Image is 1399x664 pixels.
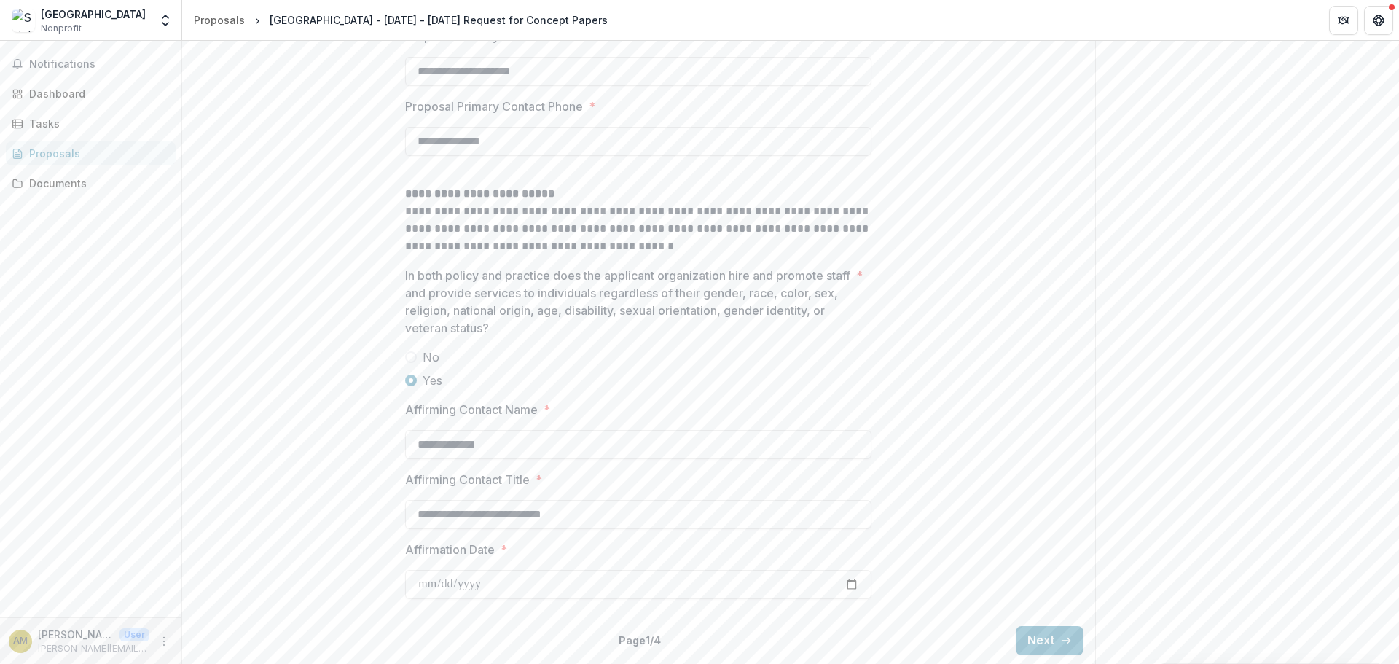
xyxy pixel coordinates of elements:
[41,7,146,22] div: [GEOGRAPHIC_DATA]
[29,146,164,161] div: Proposals
[38,627,114,642] p: [PERSON_NAME]
[188,9,614,31] nav: breadcrumb
[12,9,35,32] img: Saint Louis University
[405,98,583,115] p: Proposal Primary Contact Phone
[155,6,176,35] button: Open entity switcher
[619,633,661,648] p: Page 1 / 4
[1016,626,1083,655] button: Next
[405,541,495,558] p: Affirmation Date
[29,58,170,71] span: Notifications
[423,372,442,389] span: Yes
[29,116,164,131] div: Tasks
[405,471,530,488] p: Affirming Contact Title
[6,141,176,165] a: Proposals
[188,9,251,31] a: Proposals
[155,633,173,650] button: More
[1364,6,1393,35] button: Get Help
[6,82,176,106] a: Dashboard
[6,112,176,136] a: Tasks
[194,12,245,28] div: Proposals
[1329,6,1358,35] button: Partners
[423,348,439,366] span: No
[13,636,28,646] div: Andrea Miller
[38,642,149,655] p: [PERSON_NAME][EMAIL_ADDRESS][PERSON_NAME][DOMAIN_NAME]
[270,12,608,28] div: [GEOGRAPHIC_DATA] - [DATE] - [DATE] Request for Concept Papers
[29,176,164,191] div: Documents
[119,628,149,641] p: User
[6,52,176,76] button: Notifications
[405,401,538,418] p: Affirming Contact Name
[405,267,850,337] p: In both policy and practice does the applicant organization hire and promote staff and provide se...
[29,86,164,101] div: Dashboard
[6,171,176,195] a: Documents
[41,22,82,35] span: Nonprofit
